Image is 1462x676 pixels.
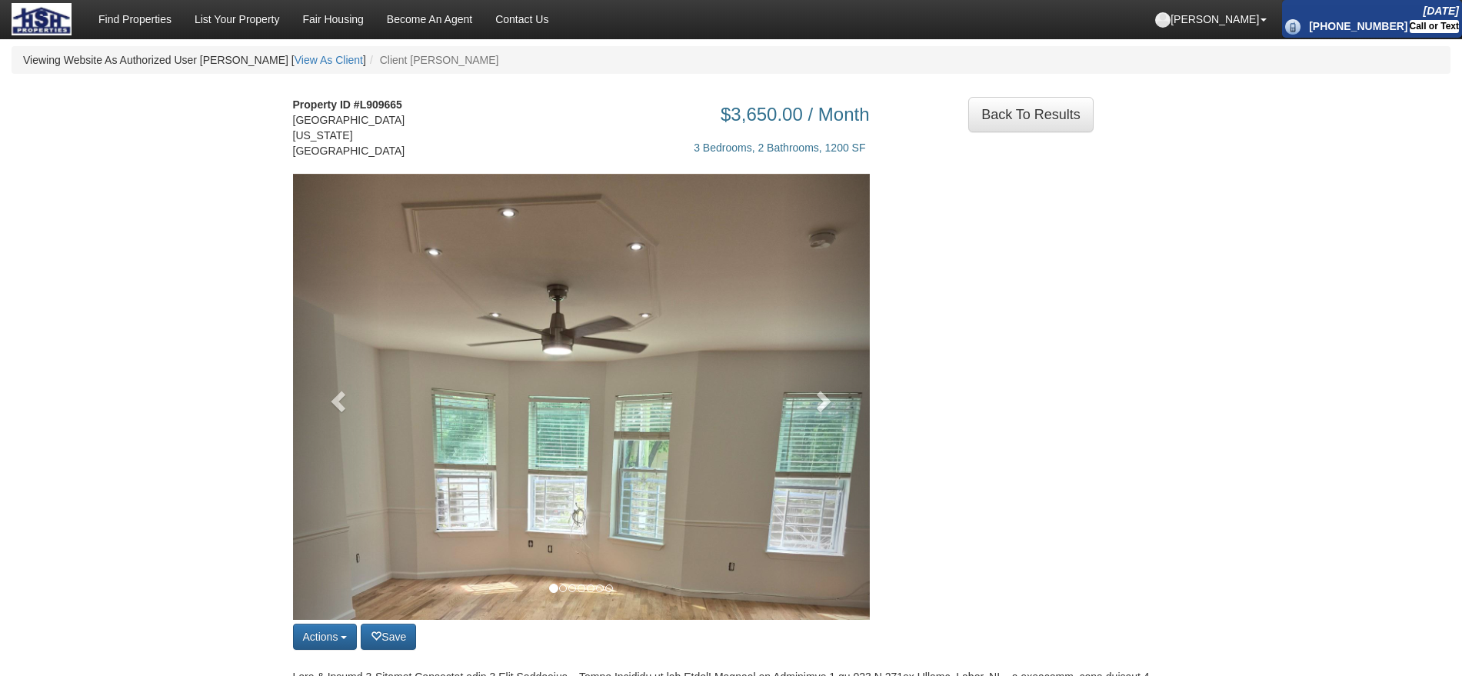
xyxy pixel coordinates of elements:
[443,125,870,155] div: 3 Bedrooms, 2 Bathrooms, 1200 SF
[1285,19,1300,35] img: phone_icon.png
[295,54,363,66] a: View As Client
[361,624,416,650] button: Save
[1410,20,1459,33] div: Call or Text
[366,52,499,68] li: Client [PERSON_NAME]
[443,105,870,125] h3: $3,650.00 / Month
[293,97,420,158] address: [GEOGRAPHIC_DATA] [US_STATE][GEOGRAPHIC_DATA]
[23,52,366,68] li: Viewing Website As Authorized User [PERSON_NAME] [ ]
[1424,5,1459,17] i: [DATE]
[968,97,1094,132] div: ...
[968,97,1094,132] a: Back To Results
[1155,12,1171,28] img: default-profile.png
[1309,20,1407,32] b: [PHONE_NUMBER]
[293,98,402,111] strong: Property ID #L909665
[293,624,358,650] button: Actions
